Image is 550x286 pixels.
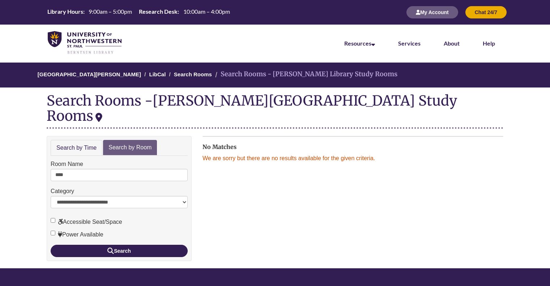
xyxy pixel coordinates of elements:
a: LibCal [149,71,166,77]
li: Search Rooms - [PERSON_NAME] Library Study Rooms [213,69,397,80]
a: Chat 24/7 [465,9,507,15]
a: About [444,40,460,47]
a: Hours Today [44,8,233,17]
a: Services [398,40,421,47]
button: My Account [406,6,458,18]
button: Chat 24/7 [465,6,507,18]
img: UNWSP Library Logo [48,31,121,55]
a: Resources [344,40,375,47]
p: We are sorry but there are no results available for the given criteria. [202,154,503,163]
a: Search Rooms [174,71,212,77]
a: Search by Time [51,140,102,156]
label: Accessible Seat/Space [51,217,122,227]
span: 9:00am – 5:00pm [89,8,132,15]
label: Room Name [51,159,83,169]
span: 10:00am – 4:00pm [183,8,230,15]
a: My Account [406,9,458,15]
input: Power Available [51,231,55,235]
button: Search [51,245,188,257]
label: Category [51,187,74,196]
a: Search by Room [103,140,157,155]
div: [PERSON_NAME][GEOGRAPHIC_DATA] Study Rooms [47,92,457,124]
div: Search Rooms - [47,93,503,128]
th: Research Desk: [136,8,180,16]
a: Help [483,40,495,47]
input: Accessible Seat/Space [51,218,55,223]
table: Hours Today [44,8,233,16]
nav: Breadcrumb [47,63,503,87]
h2: No Matches [202,144,503,150]
label: Power Available [51,230,103,239]
a: [GEOGRAPHIC_DATA][PERSON_NAME] [38,71,141,77]
th: Library Hours: [44,8,86,16]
